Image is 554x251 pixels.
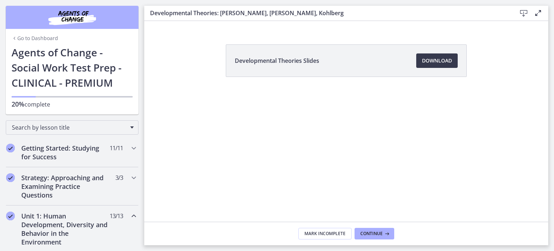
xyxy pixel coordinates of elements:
[150,9,505,17] h3: Developmental Theories: [PERSON_NAME], [PERSON_NAME], Kohlberg
[235,56,319,65] span: Developmental Theories Slides
[360,231,383,237] span: Continue
[6,120,138,135] div: Search by lesson title
[416,53,458,68] a: Download
[115,173,123,182] span: 3 / 3
[12,100,25,108] span: 20%
[21,144,109,161] h2: Getting Started: Studying for Success
[6,212,15,220] i: Completed
[110,212,123,220] span: 13 / 13
[144,21,548,28] iframe: Video Lesson
[6,144,15,152] i: Completed
[29,9,115,26] img: Agents of Change
[21,173,109,199] h2: Strategy: Approaching and Examining Practice Questions
[12,100,133,109] p: complete
[422,56,452,65] span: Download
[6,173,15,182] i: Completed
[110,144,123,152] span: 11 / 11
[298,228,352,239] button: Mark Incomplete
[12,45,133,90] h1: Agents of Change - Social Work Test Prep - CLINICAL - PREMIUM
[12,35,58,42] a: Go to Dashboard
[304,231,346,237] span: Mark Incomplete
[21,212,109,246] h2: Unit 1: Human Development, Diversity and Behavior in the Environment
[355,228,394,239] button: Continue
[12,124,127,131] span: Search by lesson title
